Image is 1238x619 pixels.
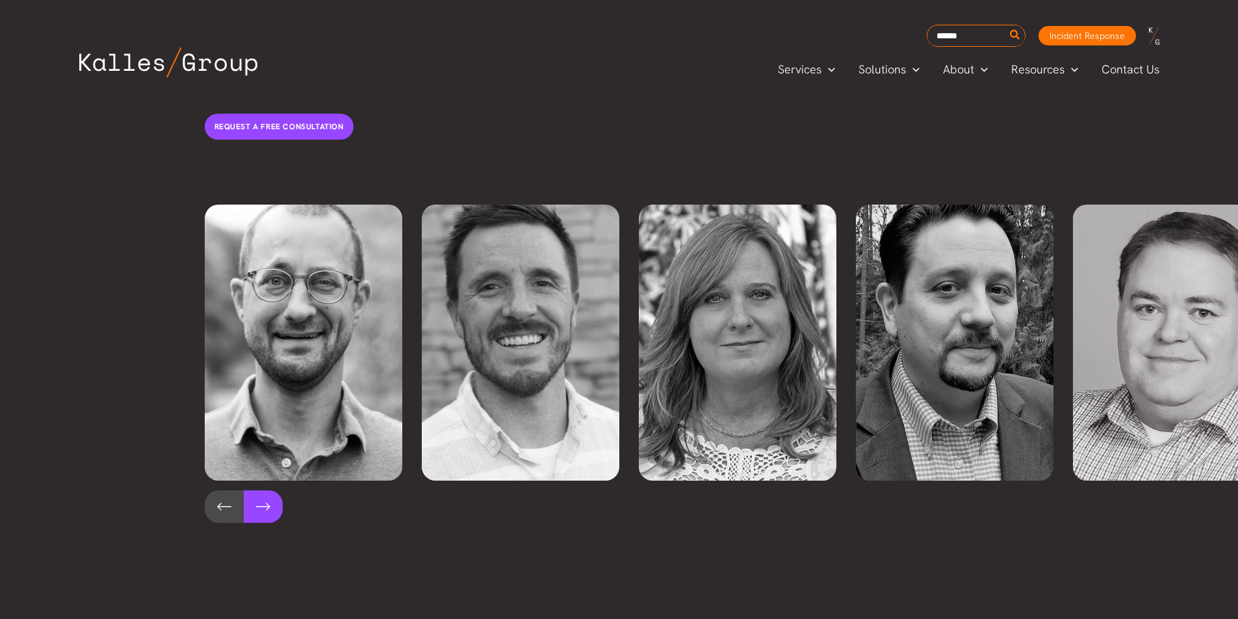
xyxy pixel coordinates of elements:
a: Request a free consultation [205,114,354,140]
span: Services [778,60,821,79]
a: SolutionsMenu Toggle [847,60,931,79]
span: Menu Toggle [1064,60,1078,79]
span: Menu Toggle [974,60,988,79]
a: Incident Response [1038,26,1136,45]
span: Request a free consultation [214,121,344,132]
span: Menu Toggle [821,60,835,79]
span: Resources [1011,60,1064,79]
nav: Primary Site Navigation [766,58,1172,80]
a: AboutMenu Toggle [931,60,999,79]
button: Search [1007,25,1024,46]
a: ServicesMenu Toggle [766,60,847,79]
span: Contact Us [1102,60,1159,79]
img: Kalles Group [79,47,257,77]
a: Contact Us [1090,60,1172,79]
a: ResourcesMenu Toggle [999,60,1090,79]
span: Menu Toggle [906,60,920,79]
span: Solutions [858,60,906,79]
span: About [943,60,974,79]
